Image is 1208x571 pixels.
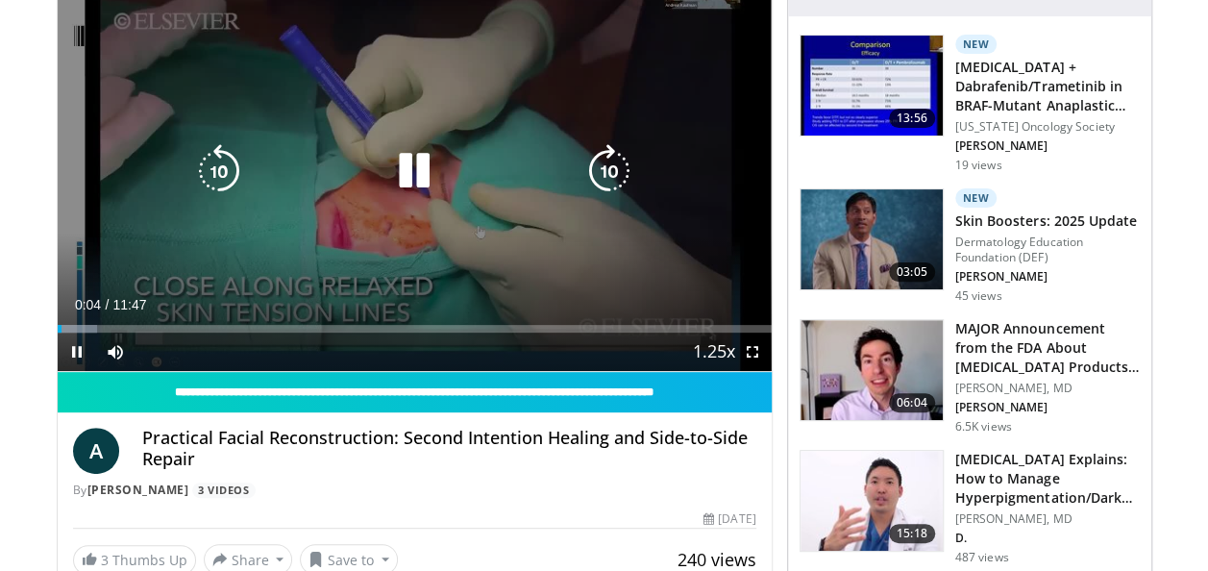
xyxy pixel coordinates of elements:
[955,381,1140,396] p: [PERSON_NAME], MD
[106,297,110,312] span: /
[800,450,1140,565] a: 15:18 [MEDICAL_DATA] Explains: How to Manage Hyperpigmentation/Dark Spots o… [PERSON_NAME], MD D....
[142,428,756,469] h4: Practical Facial Reconstruction: Second Intention Healing and Side-to-Side Repair
[889,109,935,128] span: 13:56
[889,393,935,412] span: 06:04
[703,510,755,528] div: [DATE]
[955,211,1140,231] h3: Skin Boosters: 2025 Update
[955,235,1140,265] p: Dermatology Education Foundation (DEF)
[955,450,1140,508] h3: [MEDICAL_DATA] Explains: How to Manage Hyperpigmentation/Dark Spots o…
[58,333,96,371] button: Pause
[733,333,772,371] button: Fullscreen
[955,511,1140,527] p: [PERSON_NAME], MD
[889,524,935,543] span: 15:18
[75,297,101,312] span: 0:04
[73,482,756,499] div: By
[955,531,1140,546] p: D.
[955,188,998,208] p: New
[87,482,189,498] a: [PERSON_NAME]
[192,483,256,499] a: 3 Videos
[801,36,943,136] img: ac96c57d-e06d-4717-9298-f980d02d5bc0.150x105_q85_crop-smart_upscale.jpg
[801,320,943,420] img: b8d0b268-5ea7-42fe-a1b9-7495ab263df8.150x105_q85_crop-smart_upscale.jpg
[955,550,1009,565] p: 487 views
[955,269,1140,285] p: [PERSON_NAME]
[955,400,1140,415] p: [PERSON_NAME]
[678,548,756,571] span: 240 views
[955,138,1140,154] p: [PERSON_NAME]
[955,119,1140,135] p: [US_STATE] Oncology Society
[801,451,943,551] img: e1503c37-a13a-4aad-9ea8-1e9b5ff728e6.150x105_q85_crop-smart_upscale.jpg
[73,428,119,474] a: A
[800,319,1140,434] a: 06:04 MAJOR Announcement from the FDA About [MEDICAL_DATA] Products | De… [PERSON_NAME], MD [PERS...
[955,58,1140,115] h3: [MEDICAL_DATA] + Dabrafenib/Trametinib in BRAF-Mutant Anaplastic Thyr…
[955,319,1140,377] h3: MAJOR Announcement from the FDA About [MEDICAL_DATA] Products | De…
[955,419,1012,434] p: 6.5K views
[889,262,935,282] span: 03:05
[112,297,146,312] span: 11:47
[955,288,1002,304] p: 45 views
[695,333,733,371] button: Playback Rate
[96,333,135,371] button: Mute
[101,551,109,569] span: 3
[801,189,943,289] img: 5d8405b0-0c3f-45ed-8b2f-ed15b0244802.150x105_q85_crop-smart_upscale.jpg
[955,35,998,54] p: New
[800,188,1140,304] a: 03:05 New Skin Boosters: 2025 Update Dermatology Education Foundation (DEF) [PERSON_NAME] 45 views
[58,325,772,333] div: Progress Bar
[800,35,1140,173] a: 13:56 New [MEDICAL_DATA] + Dabrafenib/Trametinib in BRAF-Mutant Anaplastic Thyr… [US_STATE] Oncol...
[955,158,1002,173] p: 19 views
